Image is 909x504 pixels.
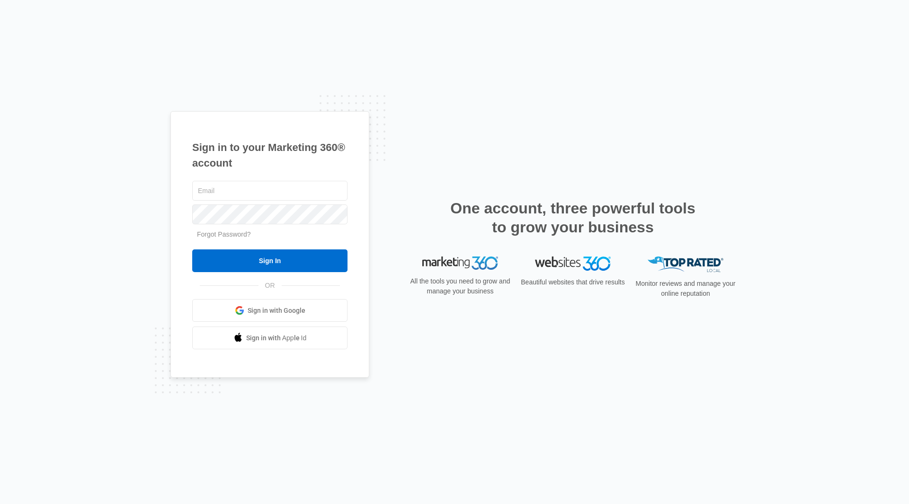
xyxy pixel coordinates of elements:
h2: One account, three powerful tools to grow your business [447,199,698,237]
input: Sign In [192,249,348,272]
p: All the tools you need to grow and manage your business [407,276,513,296]
a: Forgot Password? [197,230,251,238]
a: Sign in with Google [192,299,348,322]
a: Sign in with Apple Id [192,327,348,349]
input: Email [192,181,348,201]
img: Top Rated Local [648,256,723,272]
img: Websites 360 [535,256,611,270]
p: Beautiful websites that drive results [520,277,626,287]
h1: Sign in to your Marketing 360® account [192,140,348,171]
span: OR [258,281,282,291]
span: Sign in with Apple Id [246,333,307,343]
p: Monitor reviews and manage your online reputation [633,279,739,299]
img: Marketing 360 [422,256,498,270]
span: Sign in with Google [248,306,305,316]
